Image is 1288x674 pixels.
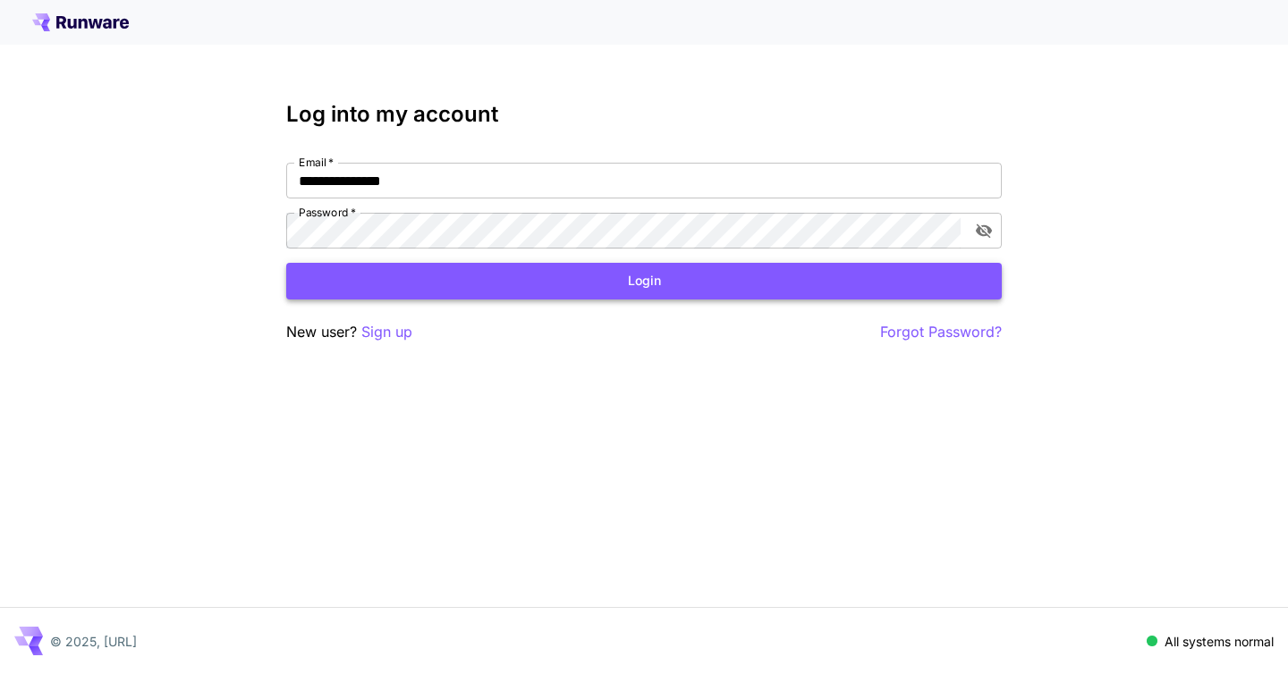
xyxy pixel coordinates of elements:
[299,155,334,170] label: Email
[286,102,1002,127] h3: Log into my account
[286,263,1002,299] button: Login
[50,632,137,651] p: © 2025, [URL]
[880,321,1002,343] button: Forgot Password?
[286,321,412,343] p: New user?
[299,205,356,220] label: Password
[968,215,1000,247] button: toggle password visibility
[1165,632,1274,651] p: All systems normal
[361,321,412,343] button: Sign up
